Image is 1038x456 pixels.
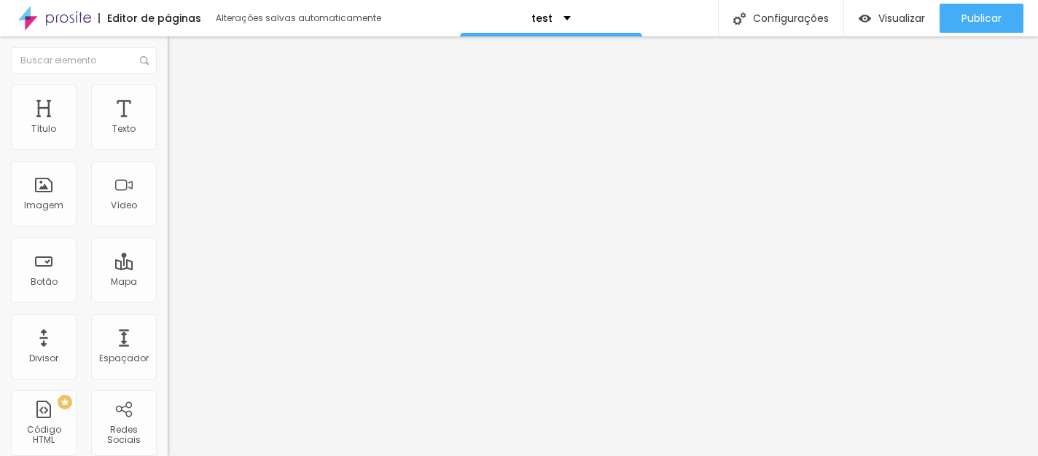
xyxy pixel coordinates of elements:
button: Visualizar [844,4,940,33]
iframe: Editor [168,36,1038,456]
div: Divisor [29,353,58,363]
button: Publicar [940,4,1023,33]
div: Texto [112,124,136,134]
div: Botão [31,277,58,287]
img: view-1.svg [859,12,871,25]
div: Editor de páginas [98,13,201,23]
div: Imagem [24,200,63,211]
input: Buscar elemento [11,47,157,74]
div: Mapa [111,277,137,287]
span: Publicar [961,12,1002,24]
p: test [531,13,553,23]
span: Visualizar [878,12,925,24]
img: Icone [140,56,149,65]
div: Redes Sociais [95,425,152,446]
img: Icone [733,12,746,25]
div: Alterações salvas automaticamente [216,14,383,23]
div: Vídeo [111,200,137,211]
div: Título [31,124,56,134]
div: Espaçador [99,353,149,363]
div: Código HTML [15,425,72,446]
